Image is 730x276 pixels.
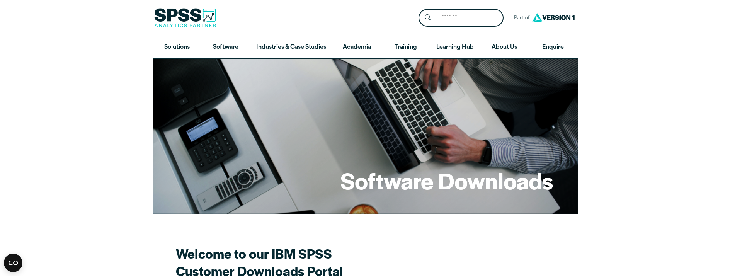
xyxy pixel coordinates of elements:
h1: Software Downloads [340,165,553,196]
a: Software [201,36,250,59]
a: Enquire [529,36,577,59]
button: Open CMP widget [4,254,22,272]
img: SPSS Analytics Partner [154,8,216,27]
a: Training [381,36,430,59]
a: Academia [332,36,381,59]
a: Industries & Case Studies [250,36,332,59]
img: Version1 Logo [530,10,577,25]
a: Solutions [153,36,201,59]
span: Part of [510,13,530,24]
form: Site Header Search Form [419,9,504,27]
button: Search magnifying glass icon [420,11,435,25]
a: About Us [480,36,529,59]
nav: Desktop version of site main menu [153,36,578,59]
svg: Search magnifying glass icon [425,14,431,21]
a: Learning Hub [430,36,480,59]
